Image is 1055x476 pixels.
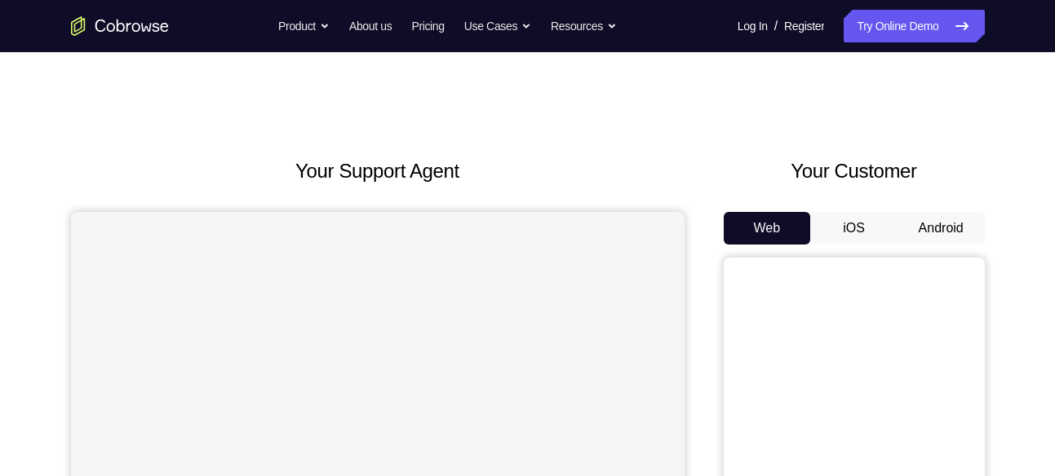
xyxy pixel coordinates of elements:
[71,156,685,186] h2: Your Support Agent
[844,10,984,42] a: Try Online Demo
[71,16,169,36] a: Go to the home page
[724,212,811,245] button: Web
[724,156,985,186] h2: Your Customer
[738,10,768,42] a: Log In
[278,10,330,42] button: Product
[411,10,444,42] a: Pricing
[898,212,985,245] button: Android
[551,10,617,42] button: Resources
[349,10,392,42] a: About us
[810,212,898,245] button: iOS
[784,10,824,42] a: Register
[774,16,778,36] span: /
[464,10,531,42] button: Use Cases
